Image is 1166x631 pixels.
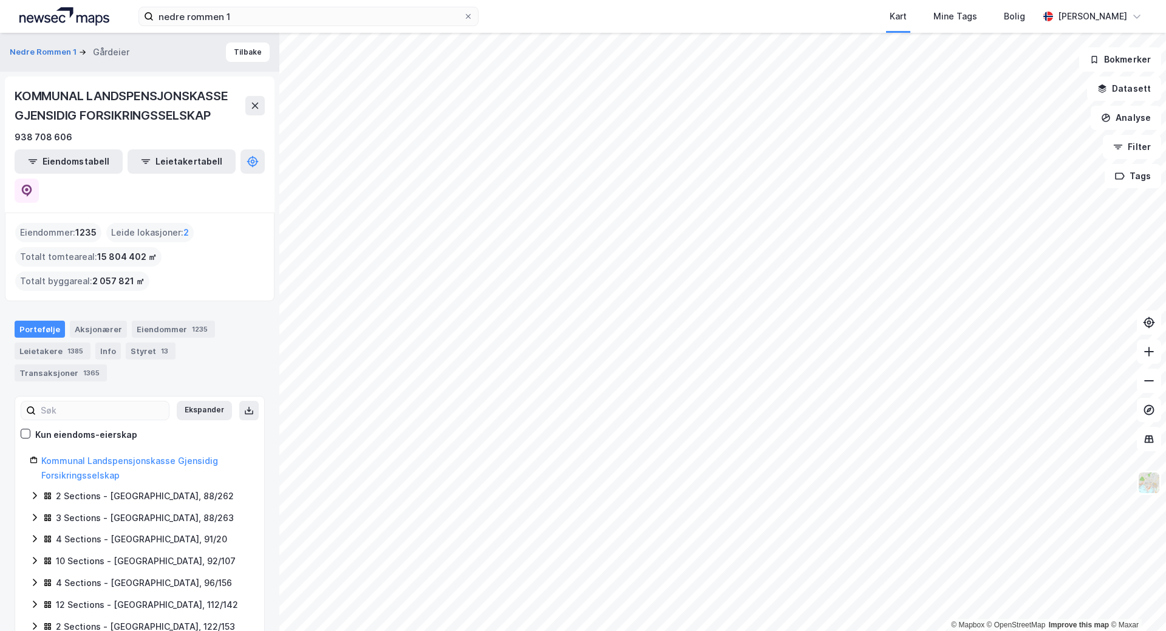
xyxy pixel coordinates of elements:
[15,223,101,242] div: Eiendommer :
[93,45,129,60] div: Gårdeier
[159,345,171,357] div: 13
[933,9,977,24] div: Mine Tags
[97,250,157,264] span: 15 804 402 ㎡
[35,428,137,442] div: Kun eiendoms-eierskap
[15,343,90,360] div: Leietakere
[154,7,463,26] input: Søk på adresse, matrikkel, gårdeiere, leietakere eller personer
[95,343,121,360] div: Info
[75,225,97,240] span: 1235
[15,364,107,381] div: Transaksjoner
[15,130,72,145] div: 938 708 606
[1058,9,1127,24] div: [PERSON_NAME]
[1087,77,1161,101] button: Datasett
[15,271,149,291] div: Totalt byggareal :
[987,621,1046,629] a: OpenStreetMap
[1137,471,1161,494] img: Z
[126,343,176,360] div: Styret
[36,401,169,420] input: Søk
[226,43,270,62] button: Tilbake
[189,323,210,335] div: 1235
[1091,106,1161,130] button: Analyse
[1049,621,1109,629] a: Improve this map
[15,149,123,174] button: Eiendomstabell
[1004,9,1025,24] div: Bolig
[56,554,236,568] div: 10 Sections - [GEOGRAPHIC_DATA], 92/107
[128,149,236,174] button: Leietakertabell
[56,532,227,547] div: 4 Sections - [GEOGRAPHIC_DATA], 91/20
[41,455,218,480] a: Kommunal Landspensjonskasse Gjensidig Forsikringsselskap
[132,321,215,338] div: Eiendommer
[56,489,234,503] div: 2 Sections - [GEOGRAPHIC_DATA], 88/262
[15,321,65,338] div: Portefølje
[15,86,245,125] div: KOMMUNAL LANDSPENSJONSKASSE GJENSIDIG FORSIKRINGSSELSKAP
[56,598,238,612] div: 12 Sections - [GEOGRAPHIC_DATA], 112/142
[15,247,162,267] div: Totalt tomteareal :
[106,223,194,242] div: Leide lokasjoner :
[19,7,109,26] img: logo.a4113a55bc3d86da70a041830d287a7e.svg
[177,401,232,420] button: Ekspander
[10,46,79,58] button: Nedre Rommen 1
[951,621,984,629] a: Mapbox
[56,511,234,525] div: 3 Sections - [GEOGRAPHIC_DATA], 88/263
[1105,164,1161,188] button: Tags
[92,274,145,288] span: 2 057 821 ㎡
[890,9,907,24] div: Kart
[1105,573,1166,631] div: Kontrollprogram for chat
[81,367,102,379] div: 1365
[1079,47,1161,72] button: Bokmerker
[56,576,232,590] div: 4 Sections - [GEOGRAPHIC_DATA], 96/156
[1103,135,1161,159] button: Filter
[183,225,189,240] span: 2
[1105,573,1166,631] iframe: Chat Widget
[70,321,127,338] div: Aksjonærer
[65,345,86,357] div: 1385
